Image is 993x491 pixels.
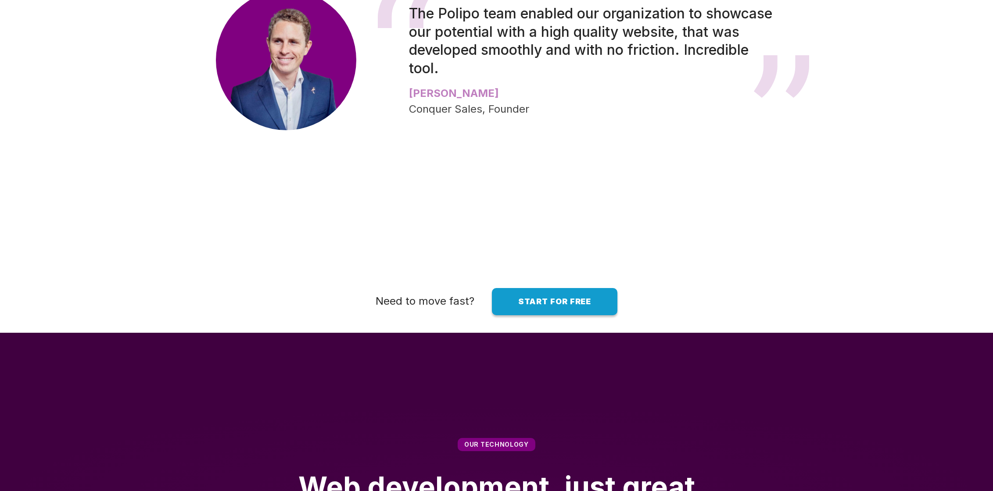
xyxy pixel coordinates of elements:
span: [PERSON_NAME] [409,87,499,100]
a: Start for free [492,288,618,315]
span: The Polipo team enabled our organization to showcase our potential with a high quality website, t... [409,5,776,77]
span: Conquer Sales, Founder [409,103,529,115]
span: Need to move fast? [376,295,474,307]
span: Our technology [464,441,529,448]
span: Start for free [518,297,591,306]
